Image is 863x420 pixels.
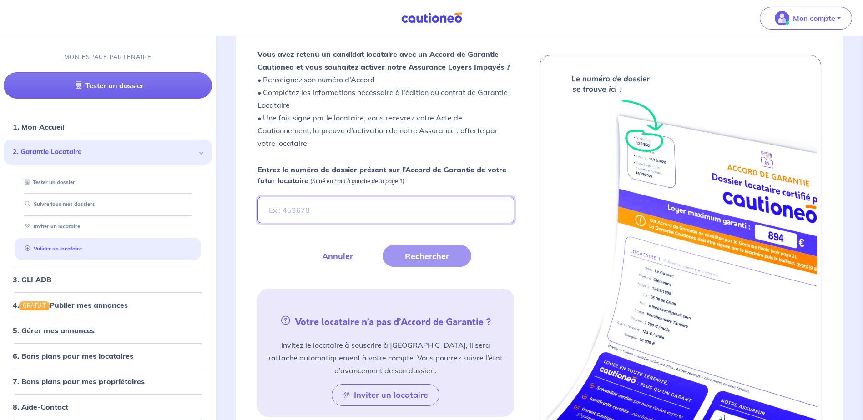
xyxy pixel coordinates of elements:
div: Tester un dossier [15,175,201,190]
div: 3. GLI ADB [4,270,212,289]
a: Tester un dossier [21,179,75,185]
a: Tester un dossier [4,73,212,99]
em: (Situé en haut à gauche de la page 1) [310,178,404,185]
a: Valider un locataire [21,245,82,252]
a: Inviter un locataire [21,224,80,230]
a: 4.GRATUITPublier mes annonces [13,300,128,310]
a: 1. Mon Accueil [13,123,64,132]
div: 2. Garantie Locataire [4,140,212,165]
p: MON ESPACE PARTENAIRE [64,53,152,61]
a: 5. Gérer mes annonces [13,326,95,335]
strong: Entrez le numéro de dossier présent sur l’Accord de Garantie de votre futur locataire [257,165,506,185]
img: Cautioneo [398,12,466,24]
button: Inviter un locataire [332,384,439,406]
div: 1. Mon Accueil [4,118,212,136]
a: 6. Bons plans pour mes locataires [13,351,133,360]
strong: Vous avez retenu un candidat locataire avec un Accord de Garantie Cautioneo et vous souhaitez act... [257,50,510,71]
div: 8. Aide-Contact [4,398,212,416]
p: • Renseignez son numéro d’Accord • Complétez les informations nécéssaire à l'édition du contrat d... [257,48,514,150]
a: Suivre tous mes dossiers [21,201,95,208]
div: 4.GRATUITPublier mes annonces [4,296,212,314]
div: 6. Bons plans pour mes locataires [4,347,212,365]
div: 7. Bons plans pour mes propriétaires [4,372,212,390]
input: Ex : 453678 [257,197,514,223]
div: Suivre tous mes dossiers [15,197,201,212]
a: 3. GLI ADB [13,275,51,284]
p: Mon compte [793,13,835,24]
a: 7. Bons plans pour mes propriétaires [13,377,145,386]
h5: Votre locataire n’a pas d’Accord de Garantie ? [261,314,510,328]
div: 5. Gérer mes annonces [4,321,212,340]
button: Annuler [300,245,375,267]
div: Inviter un locataire [15,220,201,235]
p: Invitez le locataire à souscrire à [GEOGRAPHIC_DATA], il sera rattaché automatiquement à votre co... [268,339,503,377]
div: Valider un locataire [15,241,201,256]
a: 8. Aide-Contact [13,402,68,411]
span: 2. Garantie Locataire [13,147,196,158]
img: illu_account_valid_menu.svg [775,11,789,25]
button: illu_account_valid_menu.svgMon compte [760,7,852,30]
